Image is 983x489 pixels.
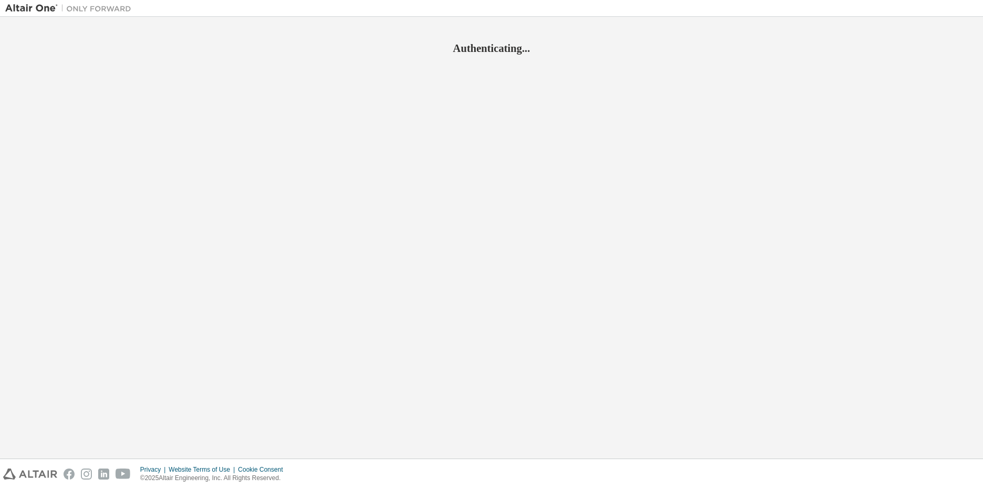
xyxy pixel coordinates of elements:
div: Privacy [140,465,169,474]
img: altair_logo.svg [3,469,57,480]
img: instagram.svg [81,469,92,480]
div: Cookie Consent [238,465,289,474]
img: Altair One [5,3,137,14]
img: youtube.svg [116,469,131,480]
p: © 2025 Altair Engineering, Inc. All Rights Reserved. [140,474,289,483]
img: facebook.svg [64,469,75,480]
div: Website Terms of Use [169,465,238,474]
img: linkedin.svg [98,469,109,480]
h2: Authenticating... [5,41,978,55]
